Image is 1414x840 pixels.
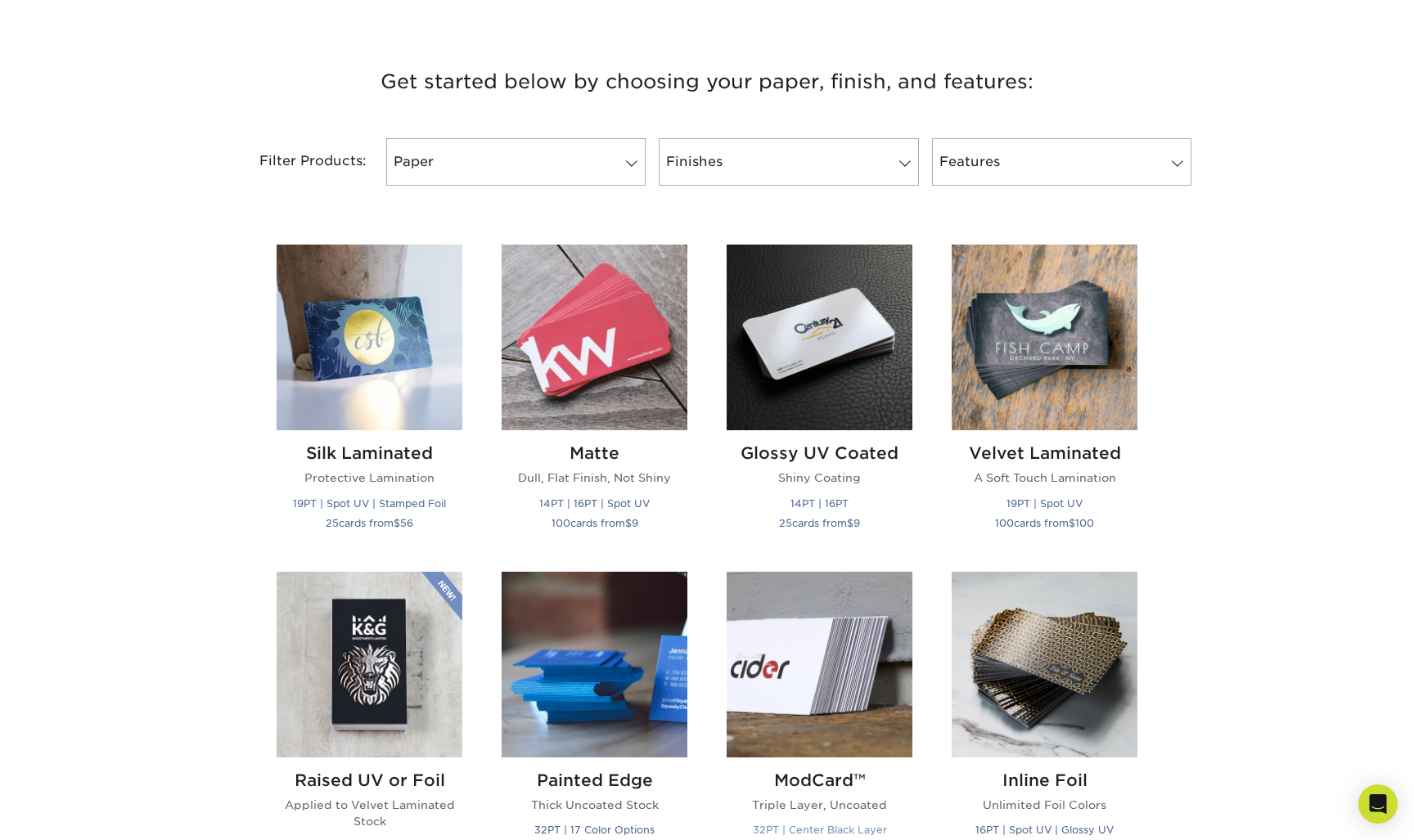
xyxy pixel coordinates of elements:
[400,517,413,529] span: 56
[421,572,462,621] img: New Product
[1358,784,1398,824] div: Open Intercom Messenger
[727,797,912,813] p: Triple Layer, Uncoated
[932,138,1191,186] a: Features
[502,245,687,430] img: Matte Business Cards
[753,824,887,836] small: 32PT | Center Black Layer
[952,443,1137,463] h2: Velvet Laminated
[853,517,860,529] span: 9
[4,790,139,834] iframe: Google Customer Reviews
[277,245,462,551] a: Silk Laminated Business Cards Silk Laminated Protective Lamination 19PT | Spot UV | Stamped Foil ...
[632,517,638,529] span: 9
[952,245,1137,551] a: Velvet Laminated Business Cards Velvet Laminated A Soft Touch Lamination 19PT | Spot UV 100cards ...
[659,138,918,186] a: Finishes
[790,497,849,510] small: 14PT | 16PT
[277,245,462,430] img: Silk Laminated Business Cards
[995,517,1094,529] small: cards from
[952,469,1137,486] p: A Soft Touch Lamination
[534,824,655,836] small: 32PT | 17 Color Options
[625,517,632,529] span: $
[727,770,912,790] h2: ModCard™
[394,517,400,529] span: $
[952,797,1137,813] p: Unlimited Foil Colors
[779,517,860,529] small: cards from
[277,572,462,757] img: Raised UV or Foil Business Cards
[1006,497,1083,510] small: 19PT | Spot UV
[326,517,339,529] span: 25
[502,443,687,463] h2: Matte
[779,517,792,529] span: 25
[847,517,853,529] span: $
[727,469,912,486] p: Shiny Coating
[216,138,380,186] div: Filter Products:
[952,572,1137,757] img: Inline Foil Business Cards
[326,517,413,529] small: cards from
[952,770,1137,790] h2: Inline Foil
[228,45,1186,119] h3: Get started below by choosing your paper, finish, and features:
[502,469,687,486] p: Dull, Flat Finish, Not Shiny
[727,245,912,551] a: Glossy UV Coated Business Cards Glossy UV Coated Shiny Coating 14PT | 16PT 25cards from$9
[502,572,687,757] img: Painted Edge Business Cards
[277,469,462,486] p: Protective Lamination
[277,770,462,790] h2: Raised UV or Foil
[386,138,646,186] a: Paper
[1075,517,1094,529] span: 100
[277,443,462,463] h2: Silk Laminated
[727,572,912,757] img: ModCard™ Business Cards
[502,245,687,551] a: Matte Business Cards Matte Dull, Flat Finish, Not Shiny 14PT | 16PT | Spot UV 100cards from$9
[975,824,1114,836] small: 16PT | Spot UV | Glossy UV
[293,497,446,510] small: 19PT | Spot UV | Stamped Foil
[552,517,638,529] small: cards from
[277,797,462,830] p: Applied to Velvet Laminated Stock
[995,517,1014,529] span: 100
[502,797,687,813] p: Thick Uncoated Stock
[952,245,1137,430] img: Velvet Laminated Business Cards
[1069,517,1075,529] span: $
[727,443,912,463] h2: Glossy UV Coated
[502,770,687,790] h2: Painted Edge
[552,517,570,529] span: 100
[727,245,912,430] img: Glossy UV Coated Business Cards
[539,497,650,510] small: 14PT | 16PT | Spot UV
